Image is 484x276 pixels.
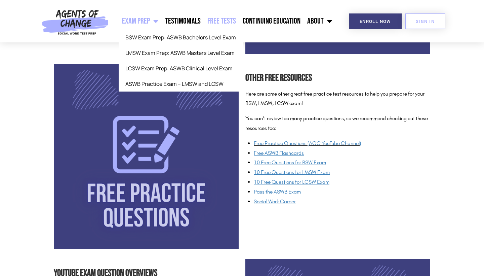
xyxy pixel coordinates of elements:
a: Free ASWB Flashcards [254,150,304,156]
a: 10 Free Questions for BSW Exam [254,159,326,166]
a: 10 Free Questions for LMSW Exam [254,169,330,175]
a: Free Tests [204,13,239,30]
a: Social Work Career [254,198,296,205]
nav: Menu [112,13,336,30]
ul: Exam Prep [119,30,243,92]
a: Testimonials [162,13,204,30]
a: BSW Exam Prep: ASWB Bachelors Level Exam [119,30,243,45]
a: About [304,13,335,30]
a: Continuing Education [239,13,304,30]
a: LMSW Exam Prep: ASWB Masters Level Exam [119,45,243,61]
span: Pass the ASWB Exam [254,188,301,195]
a: Enroll Now [349,13,402,29]
a: Free Practice Questions (AOC YouTube Channel) [254,140,361,146]
p: You can’t review too many practice questions, so we recommend checking out these resources too: [245,114,430,133]
a: 10 Free Questions for LCSW Exam [254,179,329,185]
a: LCSW Exam Prep: ASWB Clinical Level Exam [119,61,243,76]
span: SIGN IN [416,19,435,24]
p: Here are some other great free practice test resources to help you prepare for your BSW, LMSW, LC... [245,89,430,109]
a: ASWB Practice Exam – LMSW and LCSW [119,76,243,92]
a: Exam Prep [119,13,162,30]
a: Pass the ASWB Exam [254,188,302,195]
h2: Other Free Resources [245,71,430,86]
span: Enroll Now [360,19,391,24]
a: SIGN IN [405,13,445,29]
